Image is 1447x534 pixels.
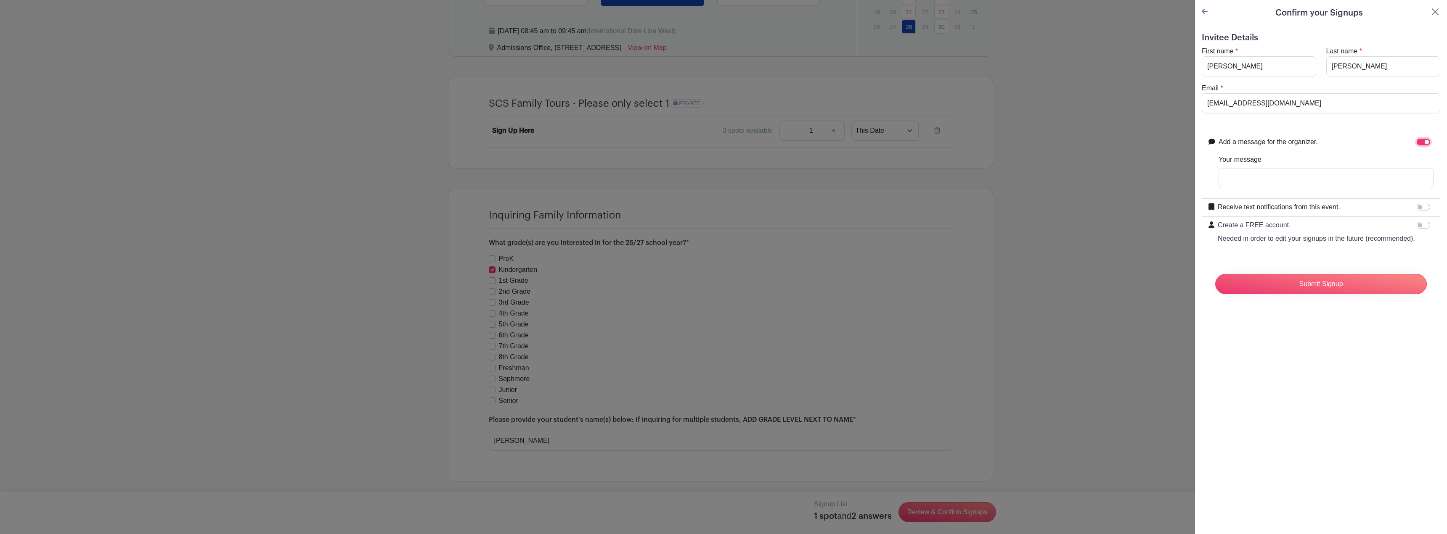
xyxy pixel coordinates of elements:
label: Email [1202,83,1219,93]
p: Needed in order to edit your signups in the future (recommended). [1218,234,1415,244]
p: Create a FREE account. [1218,220,1415,230]
label: Your message [1219,155,1261,165]
h5: Invitee Details [1202,33,1440,43]
input: Submit Signup [1215,274,1427,294]
label: First name [1202,46,1234,56]
button: Close [1430,7,1440,17]
label: Add a message for the organizer. [1219,137,1318,147]
label: Last name [1326,46,1358,56]
label: Receive text notifications from this event. [1218,202,1340,212]
h5: Confirm your Signups [1275,7,1363,19]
